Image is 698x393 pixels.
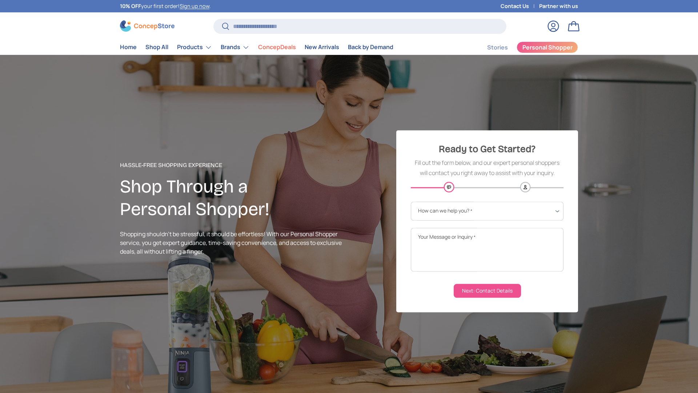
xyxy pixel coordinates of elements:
[120,2,211,10] p: your first order! .
[305,40,339,54] a: New Arrivals
[221,40,249,55] a: Brands
[522,44,573,50] span: Personal Shopper
[145,40,168,54] a: Shop All
[120,3,141,9] strong: 10% OFF
[180,3,209,9] a: Sign up now
[470,40,578,55] nav: Secondary
[120,175,349,221] h2: Shop Through a Personal Shopper!
[120,161,349,170] p: hassle-free shopping experience
[258,40,296,54] a: ConcepDeals
[487,40,508,55] a: Stories
[173,40,216,55] summary: Products
[411,158,563,178] p: Fill out the form below, and our expert personal shoppers will contact you right away to assist w...
[120,40,137,54] a: Home
[216,40,254,55] summary: Brands
[120,40,393,55] nav: Primary
[120,20,174,32] img: ConcepStore
[348,40,393,54] a: Back by Demand
[120,230,349,256] p: Shopping shouldn’t be stressful, it should be effortless! With our Personal Shopper service, you ...
[411,142,563,156] h3: Ready to Get Started?
[539,2,578,10] a: Partner with us
[454,284,521,298] button: Next: Contact Details
[177,40,212,55] a: Products
[517,41,578,53] a: Personal Shopper
[501,2,539,10] a: Contact Us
